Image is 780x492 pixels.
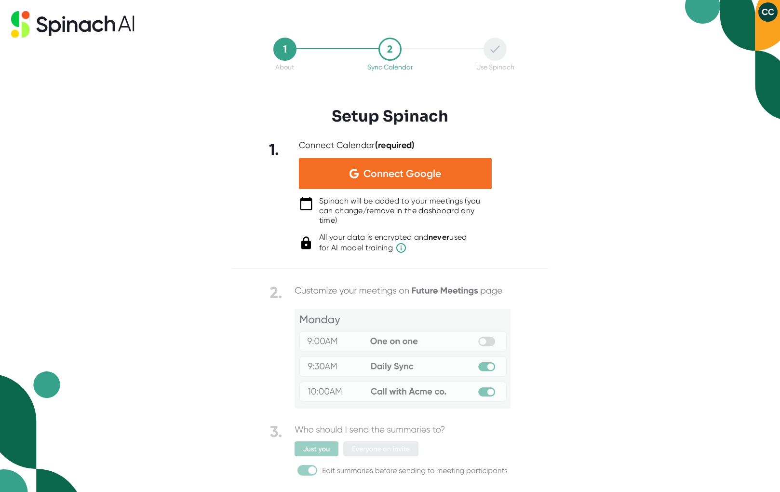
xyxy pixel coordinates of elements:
[319,242,467,254] span: for AI model training
[476,63,514,71] div: Use Spinach
[375,140,415,150] b: (required)
[367,63,413,71] div: Sync Calendar
[299,140,415,151] div: Connect Calendar
[758,2,778,22] button: CC
[363,169,441,178] span: Connect Google
[319,196,492,225] div: Spinach will be added to your meetings (you can change/remove in the dashboard any time)
[350,169,359,178] img: Aehbyd4JwY73AAAAAElFTkSuQmCC
[269,140,280,159] b: 1.
[273,38,296,61] div: 1
[378,38,402,61] div: 2
[269,283,511,479] img: Following steps give you control of meetings that spinach can join
[319,232,467,254] div: All your data is encrypted and used
[275,63,294,71] div: About
[429,232,450,242] b: never
[332,107,448,125] h3: Setup Spinach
